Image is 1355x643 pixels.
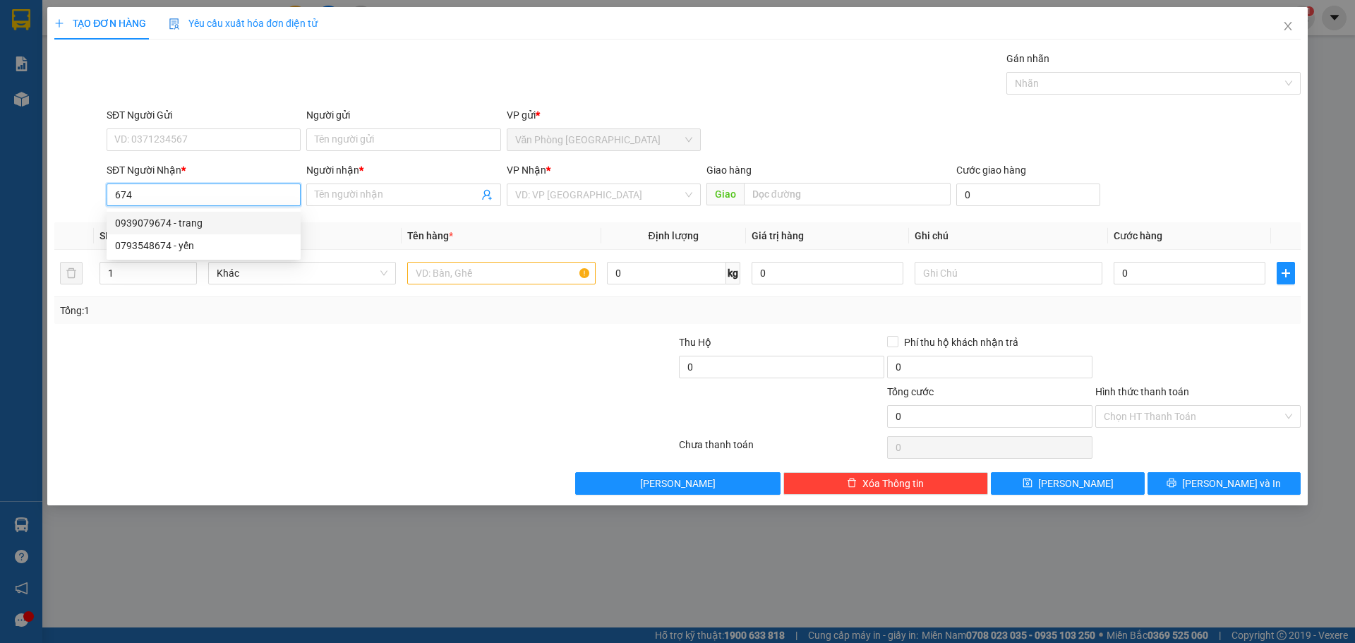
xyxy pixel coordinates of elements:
[54,18,64,28] span: plus
[898,335,1024,350] span: Phí thu hộ khách nhận trả
[54,18,146,29] span: TẠO ĐƠN HÀNG
[1095,386,1189,397] label: Hình thức thanh toán
[752,230,804,241] span: Giá trị hàng
[783,472,989,495] button: deleteXóa Thông tin
[100,230,111,241] span: SL
[1006,53,1049,64] label: Gán nhãn
[1023,478,1032,489] span: save
[887,386,934,397] span: Tổng cước
[1167,478,1176,489] span: printer
[991,472,1144,495] button: save[PERSON_NAME]
[706,183,744,205] span: Giao
[107,107,301,123] div: SĐT Người Gửi
[909,222,1108,250] th: Ghi chú
[956,184,1100,206] input: Cước giao hàng
[217,263,387,284] span: Khác
[706,164,752,176] span: Giao hàng
[60,303,523,318] div: Tổng: 1
[752,262,903,284] input: 0
[1148,472,1301,495] button: printer[PERSON_NAME] và In
[1277,268,1294,279] span: plus
[649,230,699,241] span: Định lượng
[1182,476,1281,491] span: [PERSON_NAME] và In
[515,129,692,150] span: Văn Phòng Sài Gòn
[679,337,711,348] span: Thu Hộ
[107,234,301,257] div: 0793548674 - yến
[640,476,716,491] span: [PERSON_NAME]
[1038,476,1114,491] span: [PERSON_NAME]
[507,164,546,176] span: VP Nhận
[407,230,453,241] span: Tên hàng
[60,262,83,284] button: delete
[306,162,500,178] div: Người nhận
[744,183,951,205] input: Dọc đường
[407,262,595,284] input: VD: Bàn, Ghế
[7,104,163,124] li: In ngày: 11:55 15/10
[915,262,1102,284] input: Ghi Chú
[169,18,318,29] span: Yêu cầu xuất hóa đơn điện tử
[862,476,924,491] span: Xóa Thông tin
[1277,262,1295,284] button: plus
[107,212,301,234] div: 0939079674 - trang
[1282,20,1294,32] span: close
[169,18,180,30] img: icon
[107,162,301,178] div: SĐT Người Nhận
[575,472,781,495] button: [PERSON_NAME]
[115,215,292,231] div: 0939079674 - trang
[1114,230,1162,241] span: Cước hàng
[847,478,857,489] span: delete
[7,85,163,104] li: Thảo Lan
[677,437,886,462] div: Chưa thanh toán
[726,262,740,284] span: kg
[956,164,1026,176] label: Cước giao hàng
[115,238,292,253] div: 0793548674 - yến
[481,189,493,200] span: user-add
[507,107,701,123] div: VP gửi
[1268,7,1308,47] button: Close
[306,107,500,123] div: Người gửi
